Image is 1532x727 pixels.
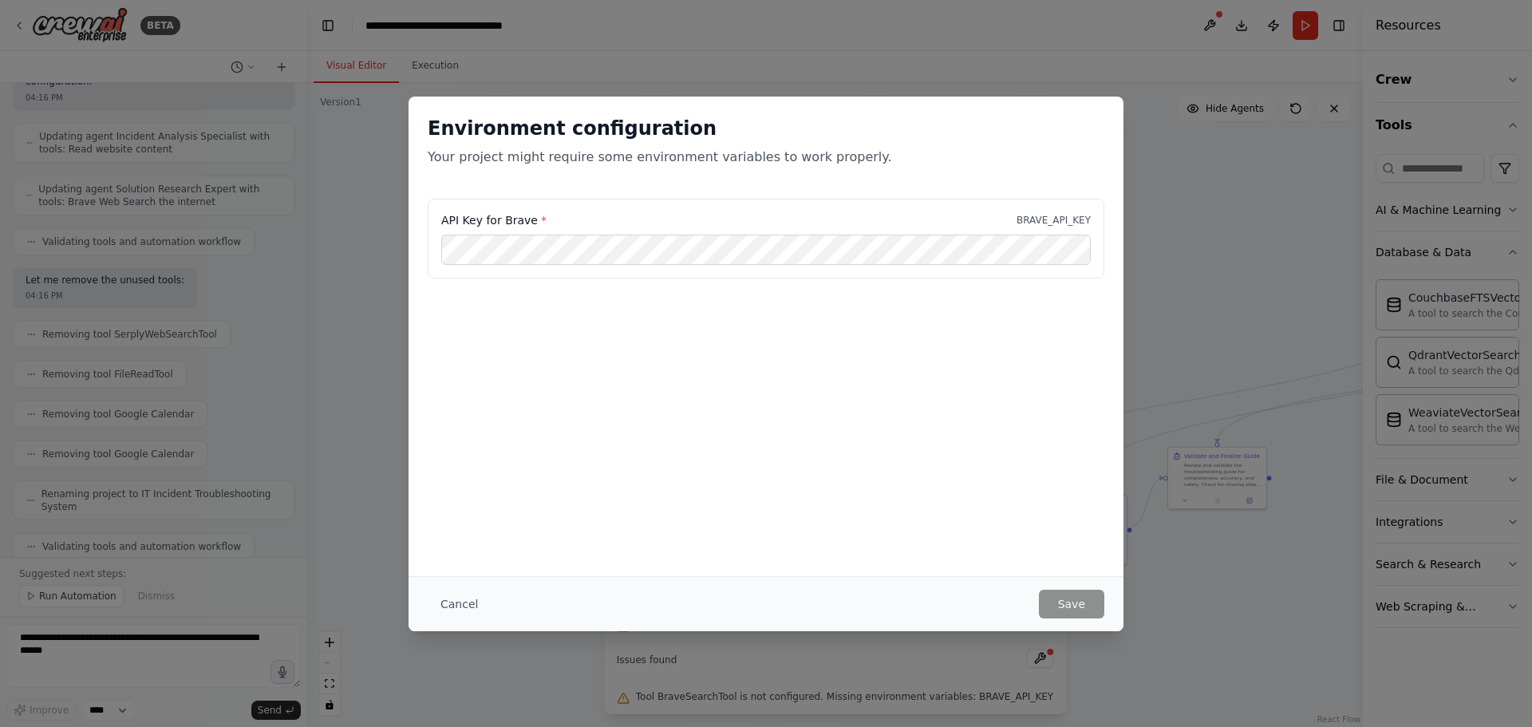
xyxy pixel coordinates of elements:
button: Cancel [428,590,491,618]
p: BRAVE_API_KEY [1017,214,1091,227]
h2: Environment configuration [428,116,1104,141]
p: Your project might require some environment variables to work properly. [428,148,1104,167]
button: Save [1039,590,1104,618]
label: API Key for Brave [441,212,547,228]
